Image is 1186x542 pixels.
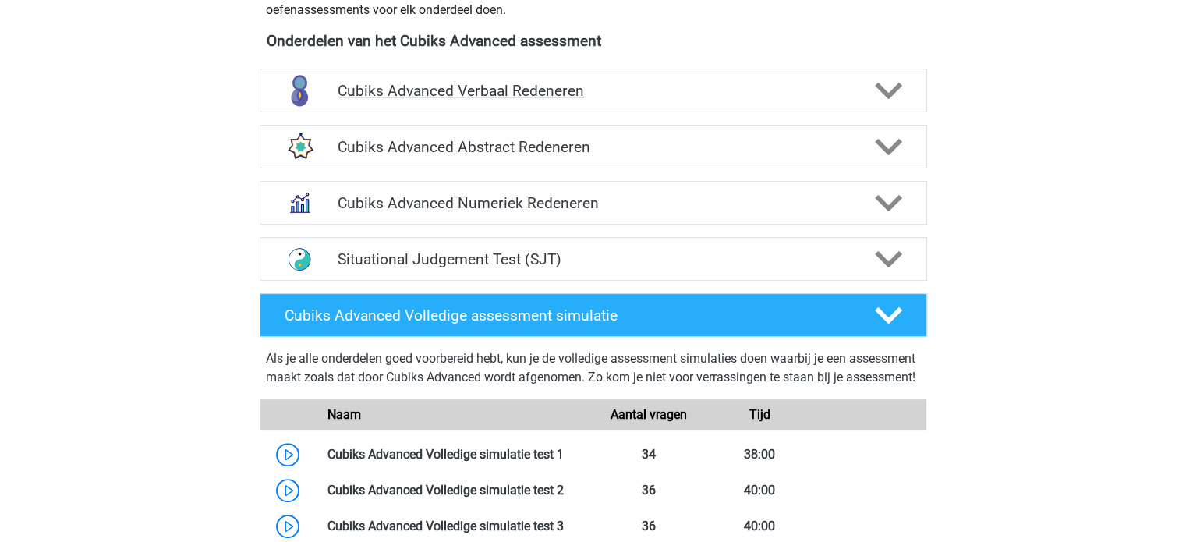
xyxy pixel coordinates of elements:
h4: Cubiks Advanced Abstract Redeneren [338,138,848,156]
div: Aantal vragen [593,406,703,424]
div: Cubiks Advanced Volledige simulatie test 2 [316,481,593,500]
h4: Cubiks Advanced Numeriek Redeneren [338,194,848,212]
h4: Cubiks Advanced Verbaal Redeneren [338,82,848,100]
img: numeriek redeneren [279,182,320,223]
img: verbaal redeneren [279,70,320,111]
div: Naam [316,406,593,424]
div: Cubiks Advanced Volledige simulatie test 3 [316,517,593,536]
h4: Onderdelen van het Cubiks Advanced assessment [267,32,920,50]
div: Tijd [704,406,815,424]
div: Cubiks Advanced Volledige simulatie test 1 [316,445,593,464]
a: numeriek redeneren Cubiks Advanced Numeriek Redeneren [253,181,933,225]
a: verbaal redeneren Cubiks Advanced Verbaal Redeneren [253,69,933,112]
a: situational judgement test Situational Judgement Test (SJT) [253,237,933,281]
h4: Cubiks Advanced Volledige assessment simulatie [285,306,849,324]
h4: Situational Judgement Test (SJT) [338,250,848,268]
a: Cubiks Advanced Volledige assessment simulatie [253,293,933,337]
a: figuurreeksen Cubiks Advanced Abstract Redeneren [253,125,933,168]
img: situational judgement test [279,239,320,279]
img: figuurreeksen [279,126,320,167]
div: Als je alle onderdelen goed voorbereid hebt, kun je de volledige assessment simulaties doen waarb... [266,349,921,393]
